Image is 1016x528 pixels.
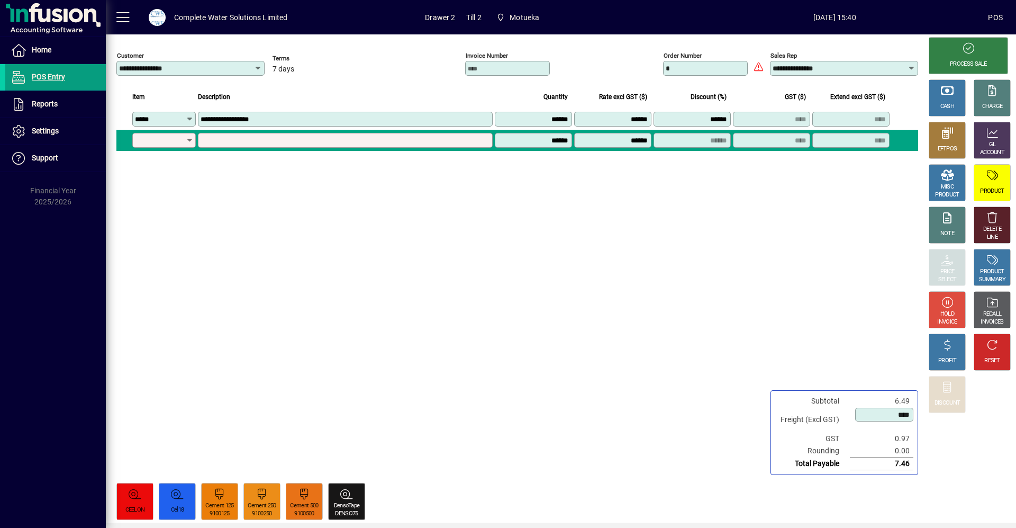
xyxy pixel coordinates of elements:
a: Support [5,145,106,172]
div: Cel18 [171,506,184,514]
div: HOLD [940,310,954,318]
span: Reports [32,100,58,108]
button: Profile [140,8,174,27]
div: Cement 500 [290,502,318,510]
div: PROCESS SALE [950,60,987,68]
div: DISCOUNT [935,399,960,407]
span: GST ($) [785,91,806,103]
div: PROFIT [938,357,956,365]
td: Total Payable [775,458,850,470]
span: Extend excl GST ($) [830,91,885,103]
mat-label: Customer [117,52,144,59]
span: Terms [273,55,336,62]
div: PRODUCT [935,191,959,199]
div: ACCOUNT [980,149,1004,157]
div: INVOICES [981,318,1003,326]
span: POS Entry [32,73,65,81]
td: Rounding [775,445,850,458]
span: Support [32,154,58,162]
div: 9100125 [210,510,229,518]
span: [DATE] 15:40 [681,9,988,26]
span: Home [32,46,51,54]
div: RESET [984,357,1000,365]
td: Freight (Excl GST) [775,407,850,433]
div: 9100250 [252,510,271,518]
div: PRODUCT [980,187,1004,195]
div: SUMMARY [979,276,1005,284]
a: Home [5,37,106,64]
div: NOTE [940,230,954,238]
span: Drawer 2 [425,9,455,26]
span: Rate excl GST ($) [599,91,647,103]
mat-label: Order number [664,52,702,59]
div: CHARGE [982,103,1003,111]
div: INVOICE [937,318,957,326]
div: Cement 250 [248,502,276,510]
div: DELETE [983,226,1001,234]
td: 6.49 [850,395,913,407]
mat-label: Sales rep [770,52,797,59]
span: Description [198,91,230,103]
td: 7.46 [850,458,913,470]
div: GL [989,141,996,149]
mat-label: Invoice number [466,52,508,59]
span: Quantity [543,91,568,103]
div: Cement 125 [205,502,233,510]
a: Reports [5,91,106,118]
div: DENSO75 [335,510,358,518]
td: 0.97 [850,433,913,445]
div: CASH [940,103,954,111]
div: 9100500 [294,510,314,518]
span: Discount (%) [691,91,727,103]
span: Settings [32,127,59,135]
div: PRODUCT [980,268,1004,276]
span: Motueka [492,8,544,27]
span: Till 2 [466,9,482,26]
div: POS [988,9,1003,26]
div: DensoTape [334,502,360,510]
span: 7 days [273,65,294,74]
div: RECALL [983,310,1002,318]
td: 0.00 [850,445,913,458]
td: GST [775,433,850,445]
div: PRICE [940,268,955,276]
div: EFTPOS [938,145,957,153]
td: Subtotal [775,395,850,407]
div: LINE [987,234,997,241]
span: Motueka [510,9,539,26]
div: CEELON [125,506,145,514]
div: Complete Water Solutions Limited [174,9,288,26]
a: Settings [5,118,106,145]
div: SELECT [938,276,957,284]
span: Item [132,91,145,103]
div: MISC [941,183,954,191]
